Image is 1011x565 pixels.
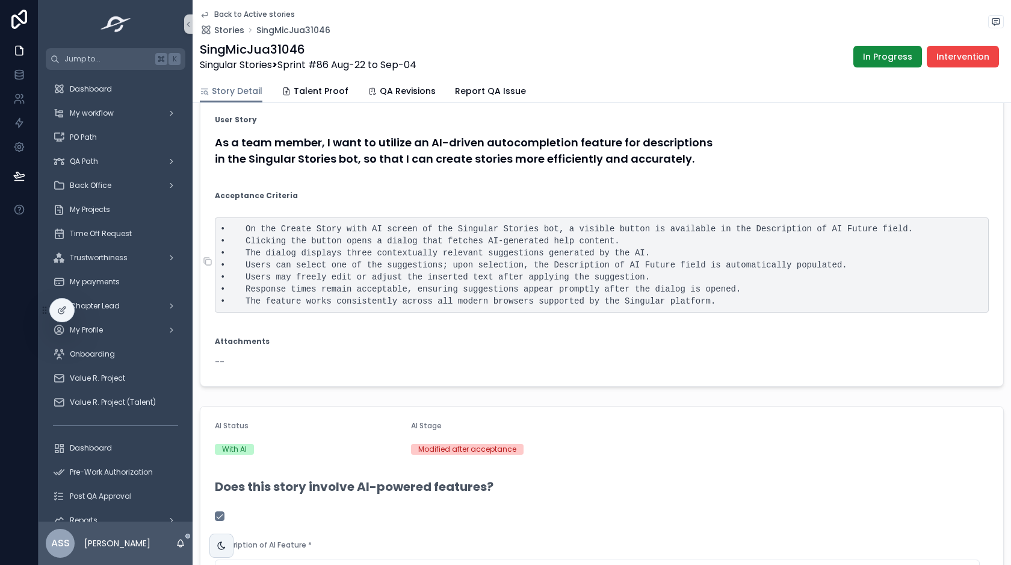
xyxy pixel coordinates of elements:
[46,126,185,148] a: PO Path
[215,540,312,550] span: Description of AI Feature *
[46,461,185,483] a: Pre-Work Authorization
[455,80,526,104] a: Report QA Issue
[70,84,112,94] span: Dashboard
[84,537,150,549] p: [PERSON_NAME]
[936,51,989,63] span: Intervention
[70,398,156,407] span: Value R. Project (Talent)
[215,191,298,201] strong: Acceptance Criteria
[212,85,262,97] span: Story Detail
[51,536,70,551] span: ASS
[282,80,348,104] a: Talent Proof
[70,277,120,287] span: My payments
[272,58,277,72] strong: >
[70,108,114,118] span: My workflow
[927,46,999,67] button: Intervention
[380,85,436,97] span: QA Revisions
[200,10,295,19] a: Back to Active stories
[368,80,436,104] a: QA Revisions
[64,54,150,64] span: Jump to...
[200,58,416,72] span: Singular Stories Sprint #86 Aug-22 to Sep-04
[70,181,111,190] span: Back Office
[39,70,193,522] div: scrollable content
[46,510,185,531] a: Reports
[46,343,185,365] a: Onboarding
[200,24,244,36] a: Stories
[853,46,922,67] button: In Progress
[455,85,526,97] span: Report QA Issue
[46,367,185,389] a: Value R. Project
[863,51,912,63] span: In Progress
[70,492,132,501] span: Post QA Approval
[70,229,132,239] span: Time Off Request
[215,217,989,313] pre: • On the Create Story with AI screen of the Singular Stories bot, a visible button is available i...
[70,325,103,335] span: My Profile
[214,10,295,19] span: Back to Active stories
[214,24,244,36] span: Stories
[215,479,493,496] h2: Does this story involve AI-powered features?
[200,41,416,58] h1: SingMicJua31046
[215,420,249,431] span: AI Status
[46,78,185,100] a: Dashboard
[46,437,185,459] a: Dashboard
[70,301,120,311] span: Chapter Lead
[215,356,224,368] span: --
[70,467,153,477] span: Pre-Work Authorization
[46,151,185,172] a: QA Path
[215,337,270,346] strong: Attachments
[70,253,128,263] span: Trustworthiness
[46,199,185,220] a: My Projects
[46,295,185,317] a: Chapter Lead
[418,444,516,455] div: Modified after acceptance
[256,24,330,36] a: SingMicJua31046
[70,133,97,142] span: PO Path
[170,54,179,64] span: K
[411,420,442,431] span: AI Stage
[46,48,185,70] button: Jump to...K
[294,85,348,97] span: Talent Proof
[70,349,115,359] span: Onboarding
[70,373,125,383] span: Value R. Project
[46,319,185,341] a: My Profile
[46,392,185,413] a: Value R. Project (Talent)
[215,134,989,167] h4: As a team member, I want to utilize an AI-driven autocompletion feature for descriptions in the S...
[46,102,185,124] a: My workflow
[46,223,185,245] a: Time Off Request
[70,443,112,453] span: Dashboard
[222,444,247,455] div: With AI
[215,115,257,125] strong: User Story
[70,516,97,525] span: Reports
[70,157,98,166] span: QA Path
[97,14,135,34] img: App logo
[70,205,110,214] span: My Projects
[46,175,185,196] a: Back Office
[200,80,262,103] a: Story Detail
[46,485,185,507] a: Post QA Approval
[46,247,185,269] a: Trustworthiness
[46,271,185,293] a: My payments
